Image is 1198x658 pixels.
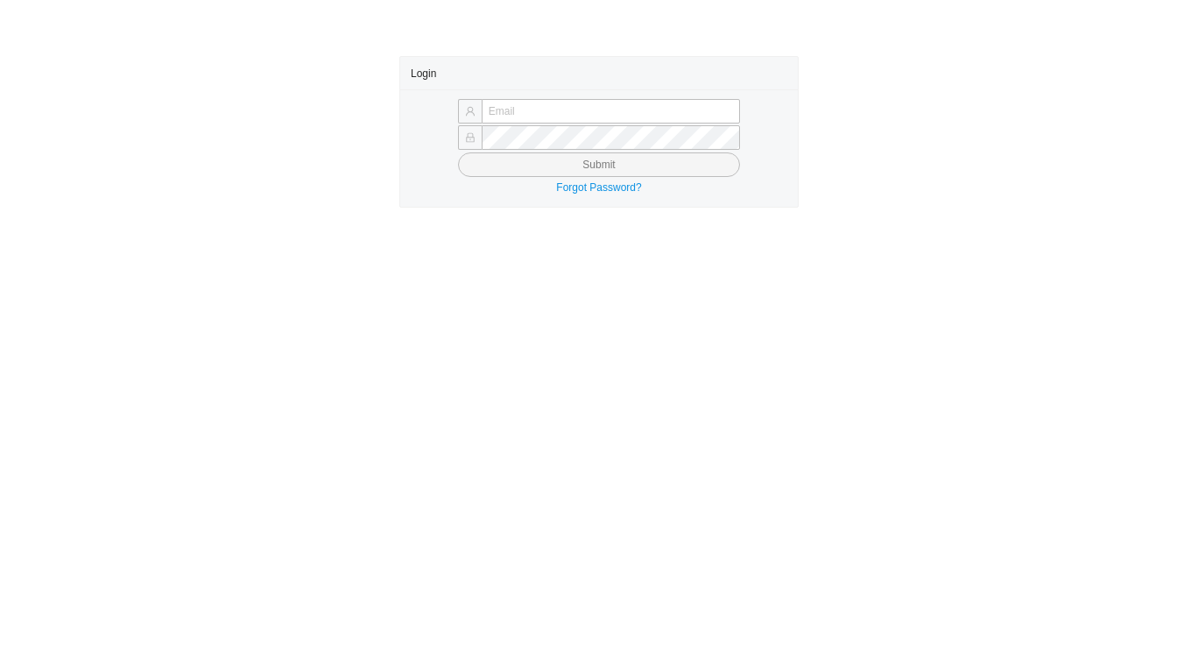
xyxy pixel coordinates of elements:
span: user [465,106,476,117]
button: Submit [458,152,740,177]
input: Email [482,99,740,124]
a: Forgot Password? [556,181,641,194]
span: lock [465,132,476,143]
div: Login [411,57,787,89]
